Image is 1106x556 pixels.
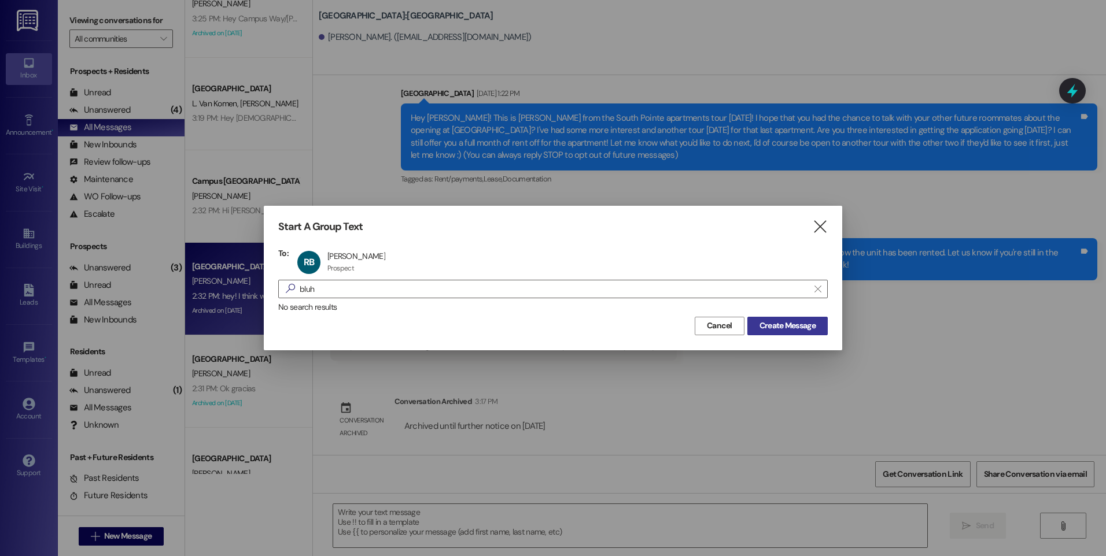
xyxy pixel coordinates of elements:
[747,317,828,335] button: Create Message
[695,317,744,335] button: Cancel
[281,283,300,295] i: 
[278,220,363,233] h3: Start A Group Text
[707,320,732,332] span: Cancel
[809,280,827,298] button: Clear text
[278,301,828,313] div: No search results
[327,251,385,261] div: [PERSON_NAME]
[300,281,809,297] input: Search for any contact or apartment
[327,264,354,273] div: Prospect
[304,256,314,268] span: RB
[812,221,828,233] i: 
[760,320,816,332] span: Create Message
[814,284,821,294] i: 
[278,248,289,258] h3: To:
